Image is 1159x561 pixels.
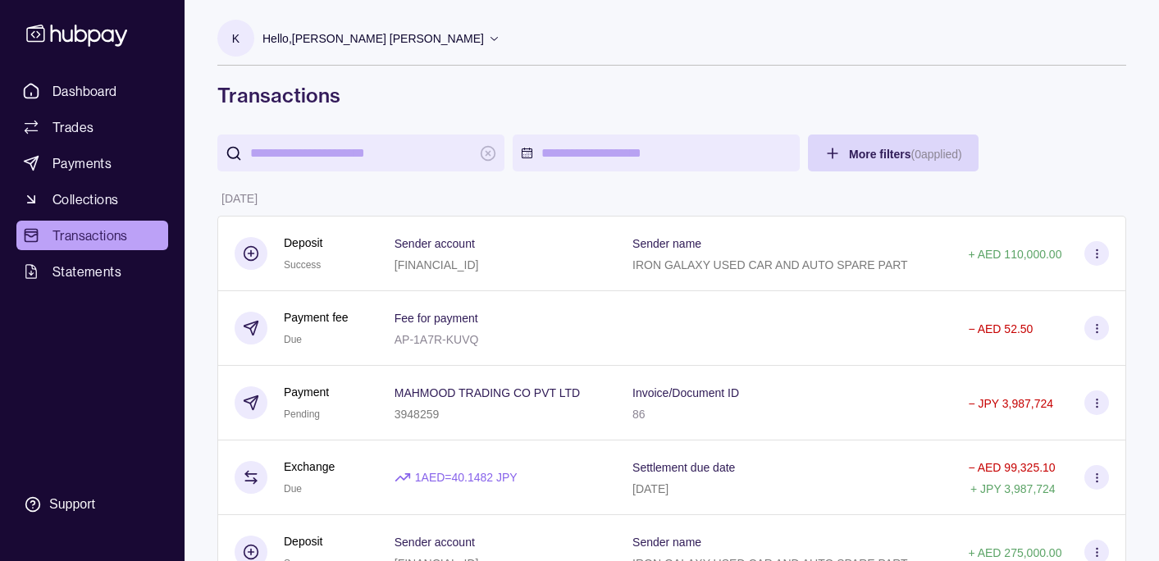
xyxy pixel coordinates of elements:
p: + AED 275,000.00 [968,546,1061,559]
a: Support [16,487,168,522]
p: MAHMOOD TRADING CO PVT LTD [395,386,580,399]
p: Payment fee [284,308,349,326]
p: ( 0 applied) [910,148,961,161]
p: Hello, [PERSON_NAME] [PERSON_NAME] [262,30,484,48]
p: 3948259 [395,408,440,421]
p: Fee for payment [395,312,478,325]
button: More filters(0applied) [808,135,979,171]
p: 1 AED = 40.1482 JPY [415,468,518,486]
span: Transactions [52,226,128,245]
p: 86 [632,408,646,421]
p: Settlement due date [632,461,735,474]
p: K [232,30,240,48]
a: Payments [16,148,168,178]
span: More filters [849,148,962,161]
p: Deposit [284,234,322,252]
p: [DATE] [632,482,668,495]
p: − JPY 3,987,724 [968,397,1053,410]
h1: Transactions [217,82,1126,108]
p: − AED 52.50 [968,322,1033,335]
p: [FINANCIAL_ID] [395,258,479,271]
a: Collections [16,185,168,214]
p: Deposit [284,532,322,550]
p: AP-1A7R-KUVQ [395,333,479,346]
span: Dashboard [52,81,117,101]
span: Pending [284,408,320,420]
a: Trades [16,112,168,142]
p: Sender account [395,536,475,549]
span: Payments [52,153,112,173]
div: Support [49,495,95,513]
span: Trades [52,117,94,137]
p: Payment [284,383,329,401]
p: + AED 110,000.00 [968,248,1061,261]
p: IRON GALAXY USED CAR AND AUTO SPARE PART [632,258,908,271]
a: Statements [16,257,168,286]
p: − AED 99,325.10 [968,461,1055,474]
p: + JPY 3,987,724 [970,482,1056,495]
p: Invoice/Document ID [632,386,739,399]
p: Sender account [395,237,475,250]
span: Success [284,259,321,271]
span: Statements [52,262,121,281]
span: Due [284,334,302,345]
a: Dashboard [16,76,168,106]
p: Sender name [632,237,701,250]
span: Due [284,483,302,495]
a: Transactions [16,221,168,250]
span: Collections [52,189,118,209]
p: Exchange [284,458,335,476]
input: search [250,135,472,171]
p: Sender name [632,536,701,549]
p: [DATE] [221,192,258,205]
